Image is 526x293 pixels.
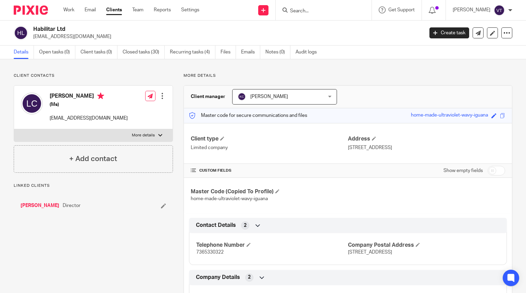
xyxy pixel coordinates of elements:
[97,93,104,99] i: Primary
[14,5,48,15] img: Pixie
[50,115,128,122] p: [EMAIL_ADDRESS][DOMAIN_NAME]
[411,112,488,120] div: home-made-ultraviolet-wavy-iguana
[189,112,307,119] p: Master code for secure communications and files
[248,274,251,281] span: 2
[348,144,505,151] p: [STREET_ADDRESS]
[33,26,342,33] h2: Habilitar Ltd
[69,154,117,164] h4: + Add contact
[191,168,348,173] h4: CUSTOM FIELDS
[289,8,351,14] input: Search
[241,46,260,59] a: Emails
[85,7,96,13] a: Email
[196,274,240,281] span: Company Details
[348,242,500,249] h4: Company Postal Address
[191,135,348,143] h4: Client type
[191,144,348,151] p: Limited company
[443,167,483,174] label: Show empty fields
[63,202,80,209] span: Director
[348,250,392,255] span: [STREET_ADDRESS]
[429,27,469,38] a: Create task
[191,196,268,201] span: home-made-ultraviolet-wavy-iguana
[296,46,322,59] a: Audit logs
[453,7,490,13] p: [PERSON_NAME]
[348,135,505,143] h4: Address
[132,7,143,13] a: Team
[388,8,415,12] span: Get Support
[244,222,247,229] span: 2
[14,183,173,188] p: Linked clients
[132,133,155,138] p: More details
[14,26,28,40] img: svg%3E
[265,46,290,59] a: Notes (0)
[50,93,128,101] h4: [PERSON_NAME]
[196,222,236,229] span: Contact Details
[494,5,505,16] img: svg%3E
[154,7,171,13] a: Reports
[191,188,348,195] h4: Master Code (Copied To Profile)
[250,94,288,99] span: [PERSON_NAME]
[123,46,165,59] a: Closed tasks (30)
[196,250,224,255] span: 7365330322
[181,7,199,13] a: Settings
[14,73,173,78] p: Client contacts
[39,46,75,59] a: Open tasks (0)
[184,73,512,78] p: More details
[80,46,117,59] a: Client tasks (0)
[21,93,43,114] img: svg%3E
[21,202,59,209] a: [PERSON_NAME]
[106,7,122,13] a: Clients
[221,46,236,59] a: Files
[238,93,246,101] img: svg%3E
[63,7,74,13] a: Work
[33,33,419,40] p: [EMAIL_ADDRESS][DOMAIN_NAME]
[196,242,348,249] h4: Telephone Number
[50,101,128,108] h5: (Ms)
[14,46,34,59] a: Details
[191,93,225,100] h3: Client manager
[170,46,215,59] a: Recurring tasks (4)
